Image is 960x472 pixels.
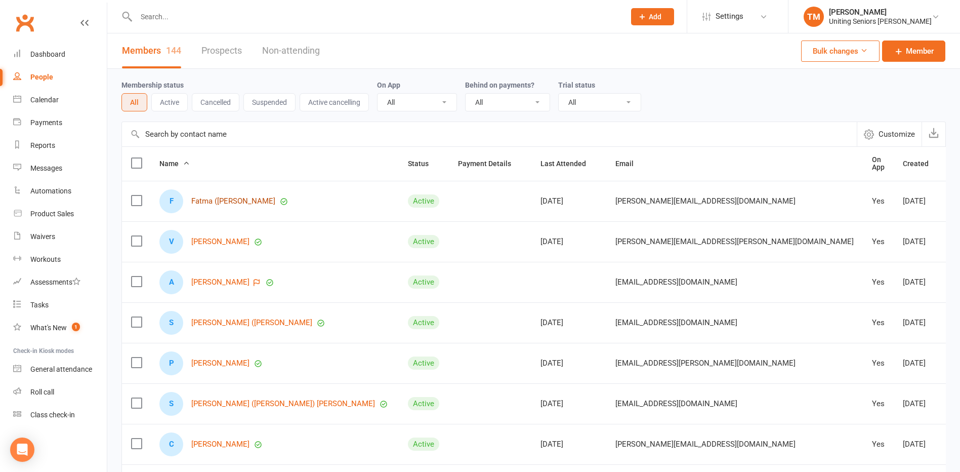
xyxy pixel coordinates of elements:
div: Messages [30,164,62,172]
a: Clubworx [12,10,37,35]
label: Behind on payments? [465,81,534,89]
a: People [13,66,107,89]
div: Active [408,397,439,410]
a: What's New1 [13,317,107,339]
div: Fatma (Fifi) [159,189,183,213]
div: What's New [30,324,67,332]
span: [EMAIL_ADDRESS][DOMAIN_NAME] [615,313,737,332]
button: Bulk changes [801,41,880,62]
span: Member [906,45,934,57]
button: Name [159,158,190,170]
div: Assessments [30,278,80,286]
div: Workouts [30,255,61,263]
a: Automations [13,180,107,203]
a: General attendance kiosk mode [13,358,107,381]
button: Status [408,158,440,170]
div: General attendance [30,365,92,373]
div: [DATE] [903,238,940,246]
div: [PERSON_NAME] [829,8,932,17]
span: [EMAIL_ADDRESS][PERSON_NAME][DOMAIN_NAME] [615,353,796,373]
a: Member [882,41,945,62]
button: Last Attended [540,158,597,170]
label: Membership status [121,81,184,89]
div: Valerie [159,230,183,254]
a: [PERSON_NAME] [191,278,249,287]
span: Email [615,160,645,168]
div: Sandra (Sandie) [159,392,183,416]
span: Settings [716,5,743,28]
div: Amanda [159,270,183,294]
div: 144 [166,45,181,56]
button: Add [631,8,674,25]
a: Fatma ([PERSON_NAME] [191,197,275,206]
a: [PERSON_NAME] ([PERSON_NAME] [191,319,312,327]
div: [DATE] [540,400,597,408]
div: [DATE] [903,319,940,327]
div: Pam [159,351,183,375]
button: Customize [857,122,922,146]
div: Active [408,194,439,208]
div: Active [408,438,439,451]
a: Assessments [13,271,107,294]
div: Waivers [30,232,55,241]
a: Reports [13,134,107,157]
div: Yes [872,197,885,206]
button: Payment Details [458,158,522,170]
a: Members144 [122,33,181,68]
div: Reports [30,141,55,149]
div: Yes [872,440,885,449]
span: Payment Details [458,160,522,168]
div: People [30,73,53,81]
div: Active [408,235,439,248]
div: TM [804,7,824,27]
div: Active [408,276,439,289]
button: All [121,93,147,111]
a: Messages [13,157,107,180]
div: [DATE] [540,238,597,246]
a: Payments [13,111,107,134]
div: [DATE] [540,359,597,368]
div: Chris [159,432,183,456]
div: [DATE] [540,440,597,449]
button: Cancelled [192,93,239,111]
div: Product Sales [30,210,74,218]
a: Roll call [13,381,107,404]
div: [DATE] [903,400,940,408]
input: Search by contact name [122,122,857,146]
button: Email [615,158,645,170]
a: Product Sales [13,203,107,225]
a: [PERSON_NAME] ([PERSON_NAME]) [PERSON_NAME] [191,400,375,408]
div: Sathianathan (Sathy) [159,311,183,335]
div: Active [408,316,439,329]
label: On App [377,81,400,89]
span: [EMAIL_ADDRESS][DOMAIN_NAME] [615,272,737,292]
span: [PERSON_NAME][EMAIL_ADDRESS][DOMAIN_NAME] [615,435,796,454]
a: Prospects [201,33,242,68]
span: Created [903,160,940,168]
span: [EMAIL_ADDRESS][DOMAIN_NAME] [615,394,737,413]
div: Uniting Seniors [PERSON_NAME] [829,17,932,26]
div: [DATE] [540,319,597,327]
div: Class check-in [30,411,75,419]
a: Non-attending [262,33,320,68]
input: Search... [133,10,618,24]
button: Active cancelling [300,93,369,111]
a: [PERSON_NAME] [191,440,249,449]
button: Active [151,93,188,111]
span: [PERSON_NAME][EMAIL_ADDRESS][PERSON_NAME][DOMAIN_NAME] [615,232,854,251]
a: Class kiosk mode [13,404,107,426]
div: Yes [872,400,885,408]
div: [DATE] [903,278,940,287]
div: [DATE] [903,440,940,449]
div: Yes [872,238,885,246]
div: Roll call [30,388,54,396]
div: Payments [30,119,62,127]
span: Last Attended [540,160,597,168]
div: Yes [872,319,885,327]
a: Dashboard [13,43,107,66]
span: 1 [72,323,80,331]
div: Yes [872,359,885,368]
a: Waivers [13,225,107,248]
a: Tasks [13,294,107,317]
th: On App [863,147,894,181]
